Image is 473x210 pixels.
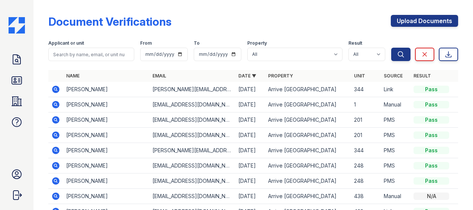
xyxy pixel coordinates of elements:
[235,143,265,158] td: [DATE]
[149,143,235,158] td: [PERSON_NAME][EMAIL_ADDRESS][DOMAIN_NAME]
[149,128,235,143] td: [EMAIL_ADDRESS][DOMAIN_NAME]
[235,174,265,189] td: [DATE]
[381,82,411,97] td: Link
[381,189,411,204] td: Manual
[63,128,149,143] td: [PERSON_NAME]
[48,15,171,28] div: Document Verifications
[265,112,351,128] td: Arrive [GEOGRAPHIC_DATA]
[235,97,265,112] td: [DATE]
[351,158,381,174] td: 248
[351,189,381,204] td: 438
[414,86,449,93] div: Pass
[63,97,149,112] td: [PERSON_NAME]
[48,48,134,61] input: Search by name, email, or unit number
[265,189,351,204] td: Arrive [GEOGRAPHIC_DATA]
[63,143,149,158] td: [PERSON_NAME]
[238,73,256,79] a: Date ▼
[414,177,449,185] div: Pass
[140,40,152,46] label: From
[381,143,411,158] td: PMS
[63,189,149,204] td: [PERSON_NAME]
[265,143,351,158] td: Arrive [GEOGRAPHIC_DATA]
[414,101,449,108] div: Pass
[63,174,149,189] td: [PERSON_NAME]
[265,174,351,189] td: Arrive [GEOGRAPHIC_DATA]
[235,112,265,128] td: [DATE]
[381,128,411,143] td: PMS
[381,112,411,128] td: PMS
[268,73,293,79] a: Property
[149,97,235,112] td: [EMAIL_ADDRESS][DOMAIN_NAME]
[384,73,403,79] a: Source
[414,147,449,154] div: Pass
[63,158,149,174] td: [PERSON_NAME]
[265,128,351,143] td: Arrive [GEOGRAPHIC_DATA]
[149,158,235,174] td: [EMAIL_ADDRESS][DOMAIN_NAME]
[351,82,381,97] td: 344
[348,40,362,46] label: Result
[265,158,351,174] td: Arrive [GEOGRAPHIC_DATA]
[381,97,411,112] td: Manual
[354,73,365,79] a: Unit
[63,112,149,128] td: [PERSON_NAME]
[152,73,166,79] a: Email
[351,128,381,143] td: 201
[194,40,200,46] label: To
[235,128,265,143] td: [DATE]
[235,189,265,204] td: [DATE]
[351,112,381,128] td: 201
[149,174,235,189] td: [EMAIL_ADDRESS][DOMAIN_NAME]
[414,162,449,169] div: Pass
[66,73,80,79] a: Name
[149,189,235,204] td: [EMAIL_ADDRESS][DOMAIN_NAME]
[149,112,235,128] td: [EMAIL_ADDRESS][DOMAIN_NAME]
[381,174,411,189] td: PMS
[265,82,351,97] td: Arrive [GEOGRAPHIC_DATA]
[235,82,265,97] td: [DATE]
[235,158,265,174] td: [DATE]
[149,82,235,97] td: [PERSON_NAME][EMAIL_ADDRESS][DOMAIN_NAME]
[351,174,381,189] td: 248
[9,17,25,34] img: CE_Icon_Blue-c292c112584629df590d857e76928e9f676e5b41ef8f769ba2f05ee15b207248.png
[414,73,431,79] a: Result
[265,97,351,112] td: Arrive [GEOGRAPHIC_DATA]
[414,131,449,139] div: Pass
[247,40,267,46] label: Property
[48,40,84,46] label: Applicant or unit
[381,158,411,174] td: PMS
[351,97,381,112] td: 1
[391,15,458,27] a: Upload Documents
[414,116,449,124] div: Pass
[63,82,149,97] td: [PERSON_NAME]
[414,192,449,200] div: N/A
[351,143,381,158] td: 344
